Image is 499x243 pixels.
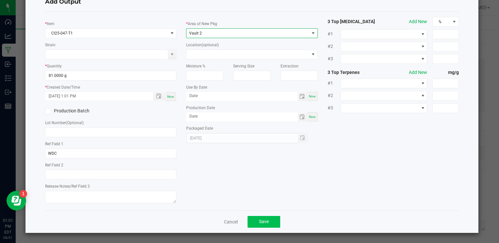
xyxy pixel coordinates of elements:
[309,94,316,98] span: Now
[186,84,207,90] label: Use By Date
[45,42,56,48] label: Strain
[186,63,205,69] label: Moisture %
[186,112,298,121] input: Date
[186,105,215,111] label: Production Date
[432,69,459,76] strong: mg/g
[189,31,202,36] span: Vault 2
[167,95,174,98] span: Now
[281,63,298,69] label: Extraction
[248,216,280,228] button: Save
[298,92,307,101] span: Toggle calendar
[309,115,316,119] span: Now
[45,141,63,147] label: Ref Field 1
[259,219,269,224] span: Save
[186,92,298,100] input: Date
[328,18,380,25] strong: 3 Top [MEDICAL_DATA]
[45,107,106,114] label: Production Batch
[19,190,27,198] iframe: Resource center unread badge
[47,84,80,90] label: Created Date/Time
[298,112,307,121] span: Toggle calendar
[328,31,341,37] span: #1
[233,63,254,69] label: Serving Size
[328,105,341,111] span: #3
[224,219,238,225] a: Cancel
[45,120,84,126] label: Lot Number
[45,183,90,189] label: Release Notes/Ref Field 3
[45,162,63,168] label: Ref Field 2
[47,63,62,69] label: Quantity
[328,69,380,76] strong: 3 Top Terpenes
[186,125,213,131] label: Packaged Date
[45,92,146,100] input: Created Datetime
[328,92,341,99] span: #2
[201,43,219,47] span: (optional)
[433,17,450,26] span: %
[409,18,427,25] button: Add New
[153,92,166,100] span: Toggle popup
[45,29,168,38] span: CI25-047-T1
[66,121,84,125] span: (Optional)
[7,191,26,210] iframe: Resource center
[186,42,219,48] label: Location
[328,43,341,50] span: #2
[188,21,217,27] label: Area of New Pkg
[328,55,341,62] span: #3
[47,21,55,27] label: Item
[328,80,341,87] span: #1
[409,69,427,76] button: Add New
